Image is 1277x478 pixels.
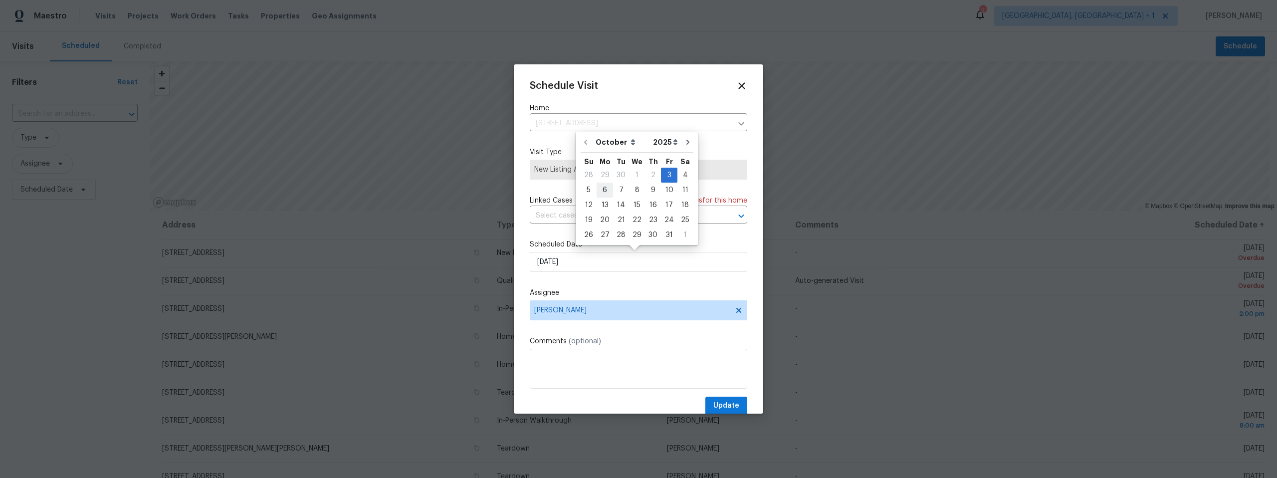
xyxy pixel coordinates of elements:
div: Mon Oct 20 2025 [597,213,613,228]
label: Comments [530,336,747,346]
div: 24 [661,213,677,227]
input: Select cases [530,208,719,224]
div: 1 [629,168,645,182]
select: Month [593,135,650,150]
div: Wed Oct 29 2025 [629,228,645,242]
span: Close [736,80,747,91]
div: 15 [629,198,645,212]
div: 17 [661,198,677,212]
button: Go to previous month [578,132,593,152]
abbr: Tuesday [617,158,626,165]
abbr: Monday [600,158,611,165]
div: Mon Oct 06 2025 [597,183,613,198]
div: 25 [677,213,693,227]
div: 6 [597,183,613,197]
div: Thu Oct 30 2025 [645,228,661,242]
div: Tue Oct 28 2025 [613,228,629,242]
div: Sun Oct 12 2025 [581,198,597,213]
div: 9 [645,183,661,197]
div: Tue Sep 30 2025 [613,168,629,183]
div: Mon Oct 27 2025 [597,228,613,242]
div: Tue Oct 21 2025 [613,213,629,228]
div: Fri Oct 03 2025 [661,168,677,183]
span: Update [713,400,739,412]
div: Sun Sep 28 2025 [581,168,597,183]
select: Year [650,135,680,150]
button: Open [734,209,748,223]
button: Go to next month [680,132,695,152]
div: Mon Sep 29 2025 [597,168,613,183]
abbr: Wednesday [632,158,642,165]
div: Sun Oct 26 2025 [581,228,597,242]
div: 22 [629,213,645,227]
div: Sun Oct 19 2025 [581,213,597,228]
div: 14 [613,198,629,212]
abbr: Thursday [648,158,658,165]
div: Thu Oct 23 2025 [645,213,661,228]
div: 3 [661,168,677,182]
input: Enter in an address [530,116,732,131]
div: Tue Oct 07 2025 [613,183,629,198]
div: 5 [581,183,597,197]
div: 31 [661,228,677,242]
button: Update [705,397,747,415]
div: 13 [597,198,613,212]
div: 16 [645,198,661,212]
div: 19 [581,213,597,227]
div: 30 [613,168,629,182]
span: Linked Cases [530,196,573,206]
div: Thu Oct 16 2025 [645,198,661,213]
div: 29 [629,228,645,242]
div: Wed Oct 01 2025 [629,168,645,183]
div: 29 [597,168,613,182]
div: 20 [597,213,613,227]
div: 12 [581,198,597,212]
label: Home [530,103,747,113]
span: (optional) [569,338,601,345]
div: 4 [677,168,693,182]
div: Sat Oct 04 2025 [677,168,693,183]
abbr: Sunday [584,158,594,165]
div: Sun Oct 05 2025 [581,183,597,198]
div: 28 [581,168,597,182]
label: Scheduled Date [530,239,747,249]
div: 28 [613,228,629,242]
div: 18 [677,198,693,212]
span: [PERSON_NAME] [534,306,730,314]
div: Thu Oct 09 2025 [645,183,661,198]
div: Fri Oct 17 2025 [661,198,677,213]
span: Schedule Visit [530,81,598,91]
div: 26 [581,228,597,242]
div: 30 [645,228,661,242]
div: Sat Nov 01 2025 [677,228,693,242]
span: New Listing Audit [534,165,743,175]
div: 1 [677,228,693,242]
div: Thu Oct 02 2025 [645,168,661,183]
label: Visit Type [530,147,747,157]
div: Fri Oct 10 2025 [661,183,677,198]
div: Sat Oct 18 2025 [677,198,693,213]
div: Mon Oct 13 2025 [597,198,613,213]
div: Sat Oct 25 2025 [677,213,693,228]
abbr: Friday [666,158,673,165]
div: Sat Oct 11 2025 [677,183,693,198]
div: 8 [629,183,645,197]
div: 21 [613,213,629,227]
abbr: Saturday [680,158,690,165]
div: Fri Oct 31 2025 [661,228,677,242]
div: 23 [645,213,661,227]
input: M/D/YYYY [530,252,747,272]
label: Assignee [530,288,747,298]
div: Wed Oct 08 2025 [629,183,645,198]
div: Fri Oct 24 2025 [661,213,677,228]
div: Tue Oct 14 2025 [613,198,629,213]
div: Wed Oct 22 2025 [629,213,645,228]
div: 11 [677,183,693,197]
div: 2 [645,168,661,182]
div: 27 [597,228,613,242]
div: Wed Oct 15 2025 [629,198,645,213]
div: 10 [661,183,677,197]
div: 7 [613,183,629,197]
